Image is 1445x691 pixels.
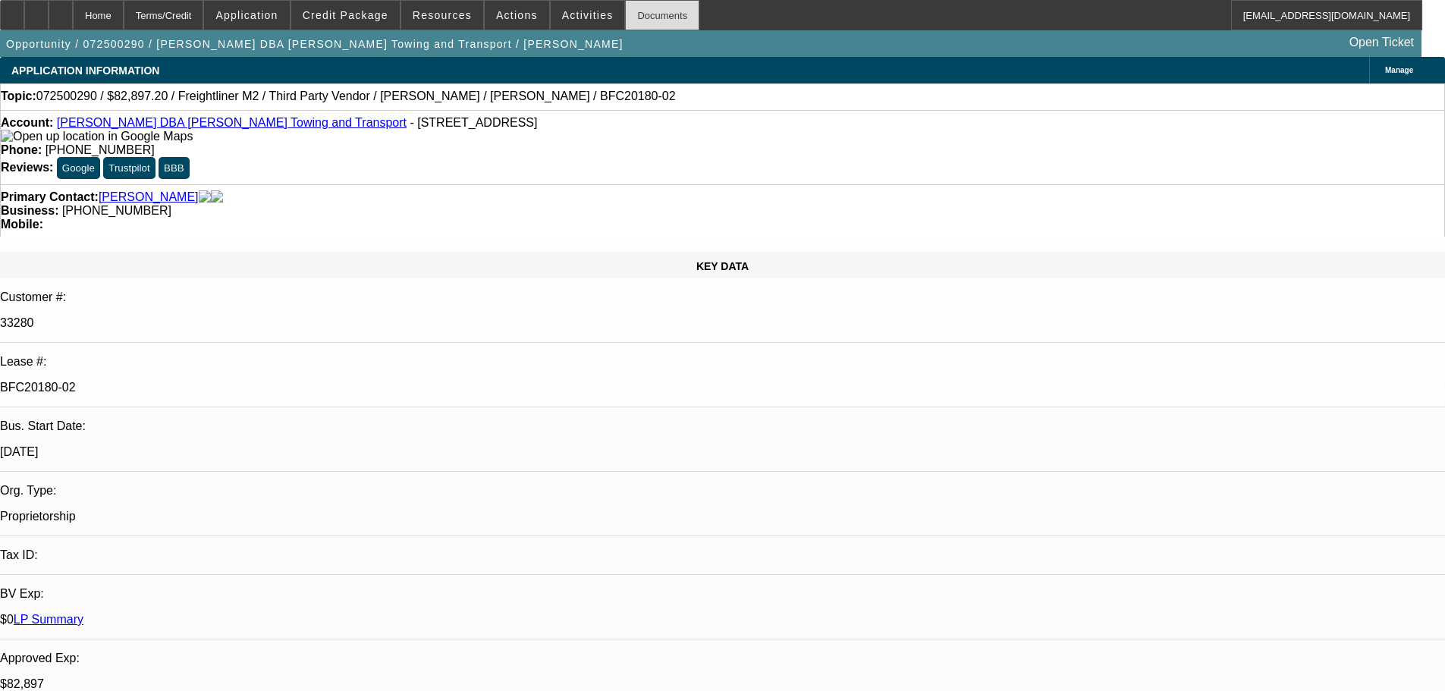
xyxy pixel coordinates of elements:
[11,64,159,77] span: APPLICATION INFORMATION
[551,1,625,30] button: Activities
[562,9,614,21] span: Activities
[291,1,400,30] button: Credit Package
[413,9,472,21] span: Resources
[14,613,83,626] a: LP Summary
[696,260,749,272] span: KEY DATA
[6,38,624,50] span: Opportunity / 072500290 / [PERSON_NAME] DBA [PERSON_NAME] Towing and Transport / [PERSON_NAME]
[1,143,42,156] strong: Phone:
[103,157,155,179] button: Trustpilot
[401,1,483,30] button: Resources
[1,116,53,129] strong: Account:
[62,204,171,217] span: [PHONE_NUMBER]
[1343,30,1420,55] a: Open Ticket
[1385,66,1413,74] span: Manage
[36,90,676,103] span: 072500290 / $82,897.20 / Freightliner M2 / Third Party Vendor / [PERSON_NAME] / [PERSON_NAME] / B...
[485,1,549,30] button: Actions
[303,9,388,21] span: Credit Package
[215,9,278,21] span: Application
[1,204,58,217] strong: Business:
[159,157,190,179] button: BBB
[1,130,193,143] a: View Google Maps
[57,116,407,129] a: [PERSON_NAME] DBA [PERSON_NAME] Towing and Transport
[204,1,289,30] button: Application
[410,116,537,129] span: - [STREET_ADDRESS]
[199,190,211,204] img: facebook-icon.png
[496,9,538,21] span: Actions
[46,143,155,156] span: [PHONE_NUMBER]
[1,130,193,143] img: Open up location in Google Maps
[1,161,53,174] strong: Reviews:
[1,218,43,231] strong: Mobile:
[211,190,223,204] img: linkedin-icon.png
[99,190,199,204] a: [PERSON_NAME]
[1,190,99,204] strong: Primary Contact:
[57,157,100,179] button: Google
[1,90,36,103] strong: Topic:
